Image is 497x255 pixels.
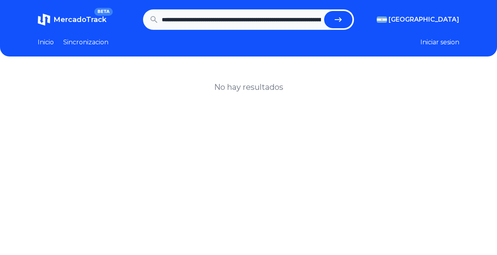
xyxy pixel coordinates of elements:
span: MercadoTrack [53,15,106,24]
button: Iniciar sesion [420,38,459,47]
button: [GEOGRAPHIC_DATA] [377,15,459,24]
a: MercadoTrackBETA [38,13,106,26]
h1: No hay resultados [214,82,283,93]
span: BETA [94,8,113,16]
img: MercadoTrack [38,13,50,26]
img: Argentina [377,16,387,23]
span: [GEOGRAPHIC_DATA] [389,15,459,24]
a: Sincronizacion [63,38,108,47]
a: Inicio [38,38,54,47]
